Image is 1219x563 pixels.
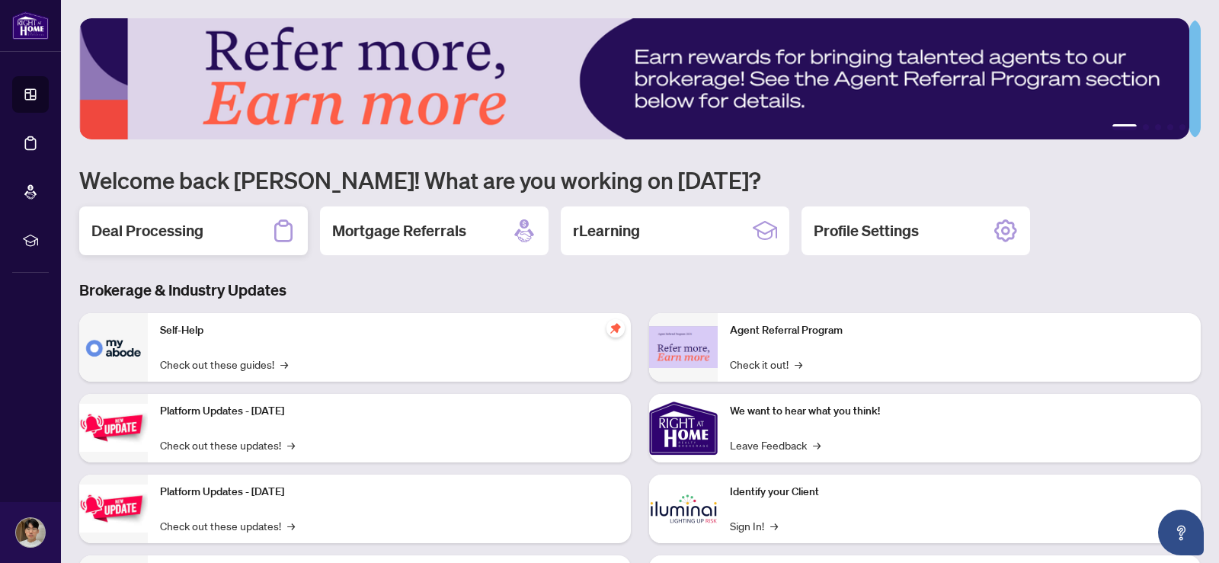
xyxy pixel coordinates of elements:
button: 4 [1167,124,1173,130]
p: Identify your Client [730,484,1189,501]
h2: Deal Processing [91,220,203,242]
button: Open asap [1158,510,1204,555]
a: Leave Feedback→ [730,437,821,453]
button: 1 [1112,124,1137,130]
a: Check out these updates!→ [160,437,295,453]
img: Self-Help [79,313,148,382]
h2: Mortgage Referrals [332,220,466,242]
img: Platform Updates - July 21, 2025 [79,404,148,452]
button: 5 [1179,124,1185,130]
p: Self-Help [160,322,619,339]
img: We want to hear what you think! [649,394,718,462]
p: Platform Updates - [DATE] [160,484,619,501]
span: pushpin [606,319,625,337]
img: Platform Updates - July 8, 2025 [79,485,148,533]
p: We want to hear what you think! [730,403,1189,420]
span: → [795,356,802,373]
span: → [813,437,821,453]
span: → [287,517,295,534]
span: → [280,356,288,373]
h2: Profile Settings [814,220,919,242]
span: → [770,517,778,534]
button: 3 [1155,124,1161,130]
img: Profile Icon [16,518,45,547]
img: Identify your Client [649,475,718,543]
img: Agent Referral Program [649,326,718,368]
h1: Welcome back [PERSON_NAME]! What are you working on [DATE]? [79,165,1201,194]
a: Sign In!→ [730,517,778,534]
a: Check out these updates!→ [160,517,295,534]
a: Check it out!→ [730,356,802,373]
h2: rLearning [573,220,640,242]
a: Check out these guides!→ [160,356,288,373]
button: 2 [1143,124,1149,130]
img: logo [12,11,49,40]
h3: Brokerage & Industry Updates [79,280,1201,301]
img: Slide 0 [79,18,1189,139]
span: → [287,437,295,453]
p: Agent Referral Program [730,322,1189,339]
p: Platform Updates - [DATE] [160,403,619,420]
